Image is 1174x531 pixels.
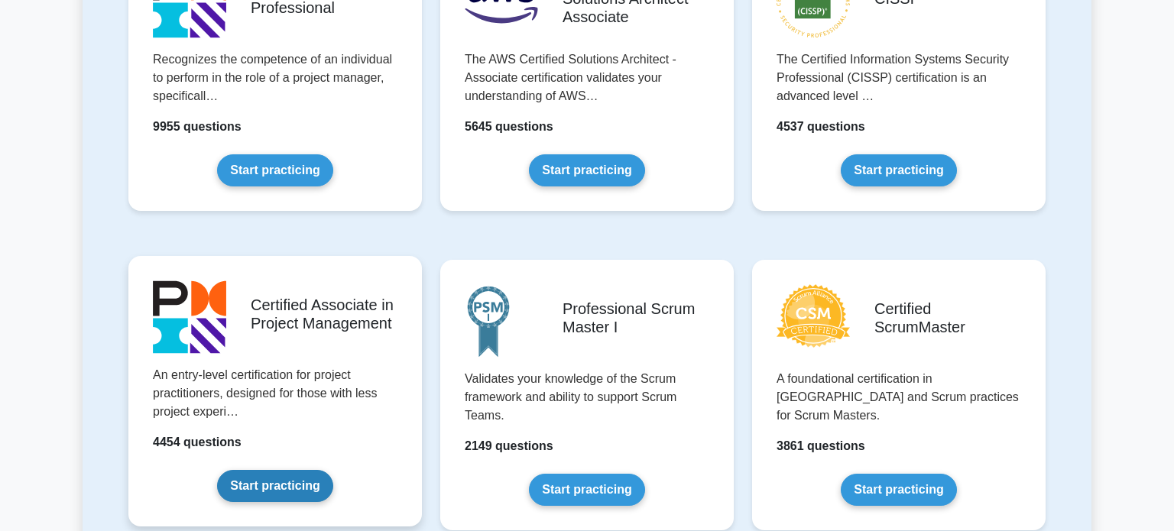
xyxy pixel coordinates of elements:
[841,154,956,186] a: Start practicing
[217,470,332,502] a: Start practicing
[217,154,332,186] a: Start practicing
[841,474,956,506] a: Start practicing
[529,154,644,186] a: Start practicing
[529,474,644,506] a: Start practicing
